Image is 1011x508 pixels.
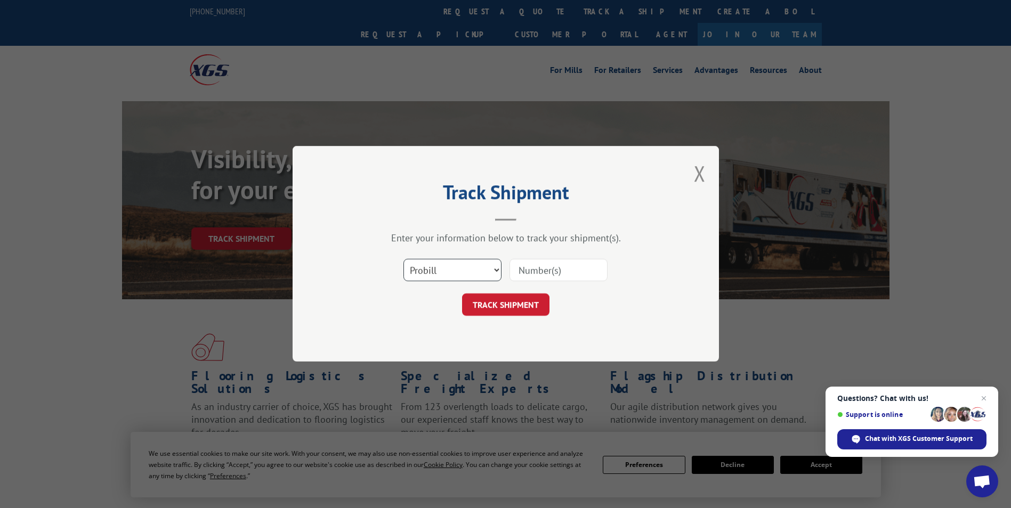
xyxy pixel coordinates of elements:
[837,429,986,449] div: Chat with XGS Customer Support
[966,465,998,497] div: Open chat
[346,232,666,244] div: Enter your information below to track your shipment(s).
[346,185,666,205] h2: Track Shipment
[462,294,549,316] button: TRACK SHIPMENT
[694,159,706,187] button: Close modal
[837,394,986,403] span: Questions? Chat with us!
[865,434,973,444] span: Chat with XGS Customer Support
[977,392,990,405] span: Close chat
[509,259,608,282] input: Number(s)
[837,411,927,419] span: Support is online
